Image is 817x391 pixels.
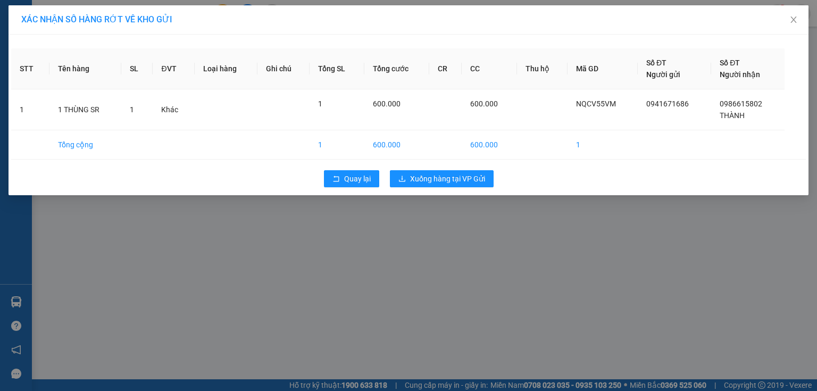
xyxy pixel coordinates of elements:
td: 1 [568,130,638,160]
th: Tổng SL [310,48,364,89]
td: Tổng cộng [49,130,122,160]
span: Số ĐT [646,59,666,67]
button: rollbackQuay lại [324,170,379,187]
span: Người gửi [646,70,680,79]
th: SL [121,48,153,89]
th: STT [11,48,49,89]
span: rollback [332,175,340,184]
span: NQCV55VM [576,99,616,108]
td: 1 [11,89,49,130]
span: 1 [130,105,134,114]
th: Mã GD [568,48,638,89]
th: Thu hộ [517,48,568,89]
span: download [398,175,406,184]
button: downloadXuống hàng tại VP Gửi [390,170,494,187]
th: Ghi chú [257,48,310,89]
span: THÀNH [720,111,745,120]
span: close [789,15,798,24]
th: Tên hàng [49,48,122,89]
span: 0941671686 [646,99,689,108]
span: 1 [318,99,322,108]
span: Xuống hàng tại VP Gửi [410,173,485,185]
th: Loại hàng [195,48,257,89]
span: 0986615802 [720,99,762,108]
button: Close [779,5,808,35]
span: Số ĐT [720,59,740,67]
span: XÁC NHẬN SỐ HÀNG RỚT VỀ KHO GỬI [21,14,172,24]
span: 600.000 [373,99,401,108]
span: 600.000 [470,99,498,108]
td: 1 THÙNG SR [49,89,122,130]
td: 600.000 [364,130,429,160]
th: Tổng cước [364,48,429,89]
td: 600.000 [462,130,517,160]
span: Quay lại [344,173,371,185]
th: CR [429,48,462,89]
th: CC [462,48,517,89]
td: 1 [310,130,364,160]
th: ĐVT [153,48,195,89]
span: Người nhận [720,70,760,79]
td: Khác [153,89,195,130]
